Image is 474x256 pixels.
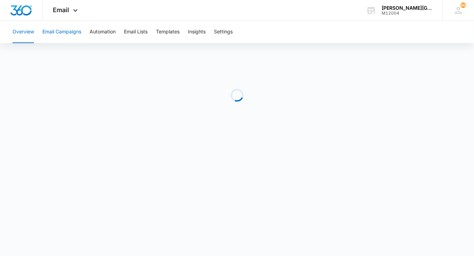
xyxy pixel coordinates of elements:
span: 90 [460,2,466,8]
button: Insights [188,21,206,43]
button: Email Campaigns [42,21,81,43]
button: Automation [90,21,116,43]
div: account name [382,5,432,11]
button: Overview [13,21,34,43]
span: Email [53,6,69,14]
div: notifications count [460,2,466,8]
div: account id [382,11,432,16]
button: Templates [156,21,180,43]
button: Email Lists [124,21,148,43]
button: Settings [214,21,233,43]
